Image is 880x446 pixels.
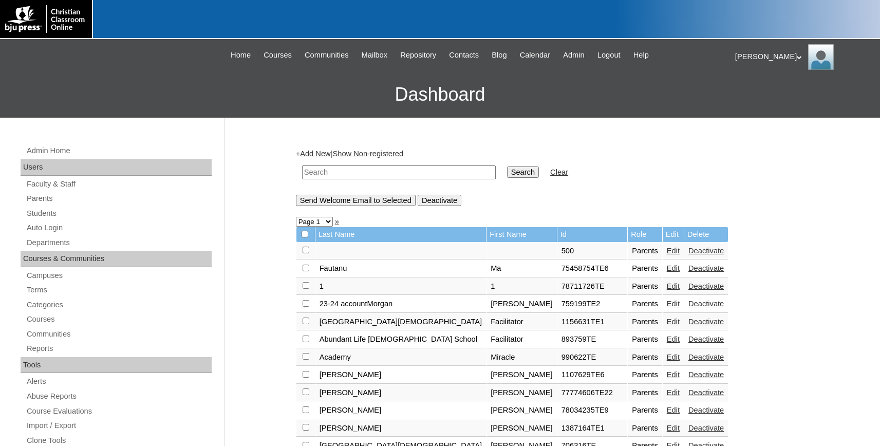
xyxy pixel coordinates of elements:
[26,144,212,157] a: Admin Home
[486,420,557,437] td: [PERSON_NAME]
[628,384,662,402] td: Parents
[21,159,212,176] div: Users
[688,388,724,397] a: Deactivate
[315,227,486,242] td: Last Name
[688,247,724,255] a: Deactivate
[26,328,212,341] a: Communities
[302,165,496,179] input: Search
[315,420,486,437] td: [PERSON_NAME]
[26,207,212,220] a: Students
[688,353,724,361] a: Deactivate
[688,300,724,308] a: Deactivate
[444,49,484,61] a: Contacts
[315,349,486,366] td: Academy
[335,217,339,226] a: »
[400,49,436,61] span: Repository
[486,402,557,419] td: [PERSON_NAME]
[688,370,724,379] a: Deactivate
[633,49,649,61] span: Help
[557,402,628,419] td: 78034235TE9
[26,192,212,205] a: Parents
[486,349,557,366] td: Miracle
[486,49,512,61] a: Blog
[667,424,680,432] a: Edit
[315,366,486,384] td: [PERSON_NAME]
[362,49,388,61] span: Mailbox
[808,44,834,70] img: Karen Lawton
[21,251,212,267] div: Courses & Communities
[667,264,680,272] a: Edit
[26,342,212,355] a: Reports
[305,49,349,61] span: Communities
[300,150,330,158] a: Add New
[395,49,441,61] a: Repository
[557,420,628,437] td: 1387164TE1
[597,49,621,61] span: Logout
[296,195,416,206] input: Send Welcome Email to Selected
[628,366,662,384] td: Parents
[557,313,628,331] td: 1156631TE1
[663,227,684,242] td: Edit
[486,331,557,348] td: Facilitator
[486,366,557,384] td: [PERSON_NAME]
[667,353,680,361] a: Edit
[492,49,507,61] span: Blog
[557,278,628,295] td: 78711726TE
[26,375,212,388] a: Alerts
[299,49,354,61] a: Communities
[26,284,212,296] a: Terms
[563,49,585,61] span: Admin
[667,335,680,343] a: Edit
[557,331,628,348] td: 893759TE
[735,44,870,70] div: [PERSON_NAME]
[357,49,393,61] a: Mailbox
[557,349,628,366] td: 990622TE
[558,49,590,61] a: Admin
[296,148,804,206] div: + |
[688,282,724,290] a: Deactivate
[26,269,212,282] a: Campuses
[628,331,662,348] td: Parents
[315,331,486,348] td: Abundant Life [DEMOGRAPHIC_DATA] School
[315,313,486,331] td: [GEOGRAPHIC_DATA][DEMOGRAPHIC_DATA]
[26,236,212,249] a: Departments
[5,71,875,118] h3: Dashboard
[667,370,680,379] a: Edit
[486,384,557,402] td: [PERSON_NAME]
[26,178,212,191] a: Faculty & Staff
[231,49,251,61] span: Home
[667,388,680,397] a: Edit
[557,260,628,277] td: 75458754TE6
[688,264,724,272] a: Deactivate
[315,295,486,313] td: 23-24 accountMorgan
[26,390,212,403] a: Abuse Reports
[26,299,212,311] a: Categories
[628,243,662,260] td: Parents
[449,49,479,61] span: Contacts
[315,260,486,277] td: Fautanu
[688,335,724,343] a: Deactivate
[486,295,557,313] td: [PERSON_NAME]
[26,405,212,418] a: Course Evaluations
[667,406,680,414] a: Edit
[264,49,292,61] span: Courses
[628,402,662,419] td: Parents
[418,195,461,206] input: Deactivate
[486,313,557,331] td: Facilitator
[26,313,212,326] a: Courses
[557,384,628,402] td: 77774606TE22
[628,295,662,313] td: Parents
[21,357,212,374] div: Tools
[26,419,212,432] a: Import / Export
[26,221,212,234] a: Auto Login
[628,420,662,437] td: Parents
[515,49,555,61] a: Calendar
[226,49,256,61] a: Home
[486,278,557,295] td: 1
[688,318,724,326] a: Deactivate
[628,227,662,242] td: Role
[592,49,626,61] a: Logout
[258,49,297,61] a: Courses
[332,150,403,158] a: Show Non-registered
[667,247,680,255] a: Edit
